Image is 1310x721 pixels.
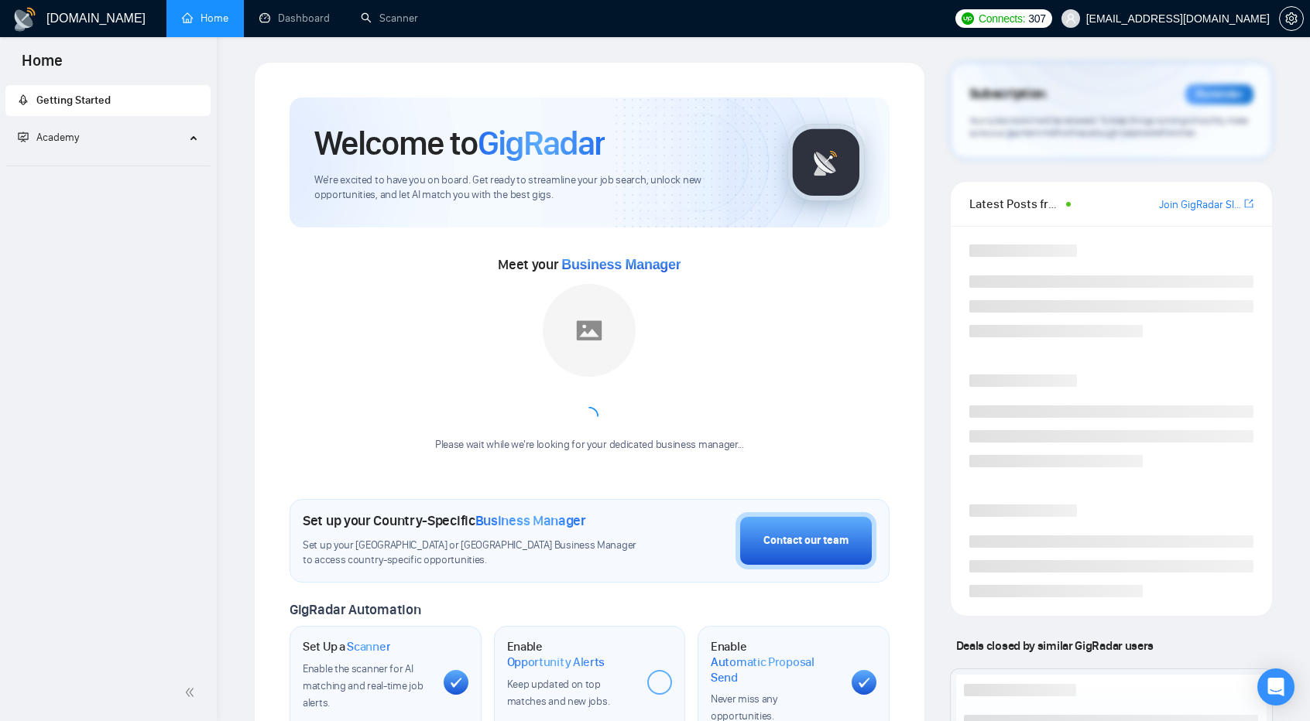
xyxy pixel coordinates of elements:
h1: Set Up a [303,639,390,654]
li: Academy Homepage [5,159,211,169]
span: GigRadar Automation [290,601,420,618]
span: Scanner [347,639,390,654]
span: GigRadar [478,122,605,164]
img: gigradar-logo.png [787,124,865,201]
a: searchScanner [361,12,418,25]
a: homeHome [182,12,228,25]
a: dashboardDashboard [259,12,330,25]
span: Keep updated on top matches and new jobs. [507,678,610,708]
span: Business Manager [475,512,586,529]
span: loading [578,405,600,427]
span: Enable the scanner for AI matching and real-time job alerts. [303,662,423,709]
span: Your subscription will be renewed. To keep things running smoothly, make sure your payment method... [969,114,1248,139]
span: double-left [184,685,200,700]
span: fund-projection-screen [18,132,29,142]
button: setting [1279,6,1304,31]
span: Business Manager [561,257,681,272]
span: Set up your [GEOGRAPHIC_DATA] or [GEOGRAPHIC_DATA] Business Manager to access country-specific op... [303,538,646,568]
span: We're excited to have you on board. Get ready to streamline your job search, unlock new opportuni... [314,173,763,203]
span: Connects: [979,10,1025,27]
span: rocket [18,94,29,105]
a: Join GigRadar Slack Community [1159,196,1241,214]
span: export [1244,197,1253,210]
span: Meet your [498,256,681,273]
span: Getting Started [36,94,111,107]
span: Latest Posts from the GigRadar Community [969,194,1061,214]
li: Getting Started [5,85,211,116]
span: Home [9,50,75,82]
img: logo [12,7,37,32]
span: Academy [18,131,79,144]
h1: Set up your Country-Specific [303,512,586,529]
div: Reminder [1185,84,1253,104]
div: Open Intercom Messenger [1257,668,1295,706]
span: Opportunity Alerts [507,654,605,670]
span: Automatic Proposal Send [711,654,839,685]
div: Contact our team [763,532,849,549]
a: setting [1279,12,1304,25]
img: upwork-logo.png [962,12,974,25]
h1: Welcome to [314,122,605,164]
img: placeholder.png [543,284,636,377]
h1: Enable [711,639,839,685]
div: Please wait while we're looking for your dedicated business manager... [426,438,753,453]
span: 307 [1028,10,1045,27]
span: Subscription [969,81,1046,108]
h1: Enable [507,639,636,669]
button: Contact our team [736,512,876,569]
span: Deals closed by similar GigRadar users [950,632,1160,659]
span: Academy [36,131,79,144]
span: user [1065,13,1076,24]
a: export [1244,196,1253,211]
